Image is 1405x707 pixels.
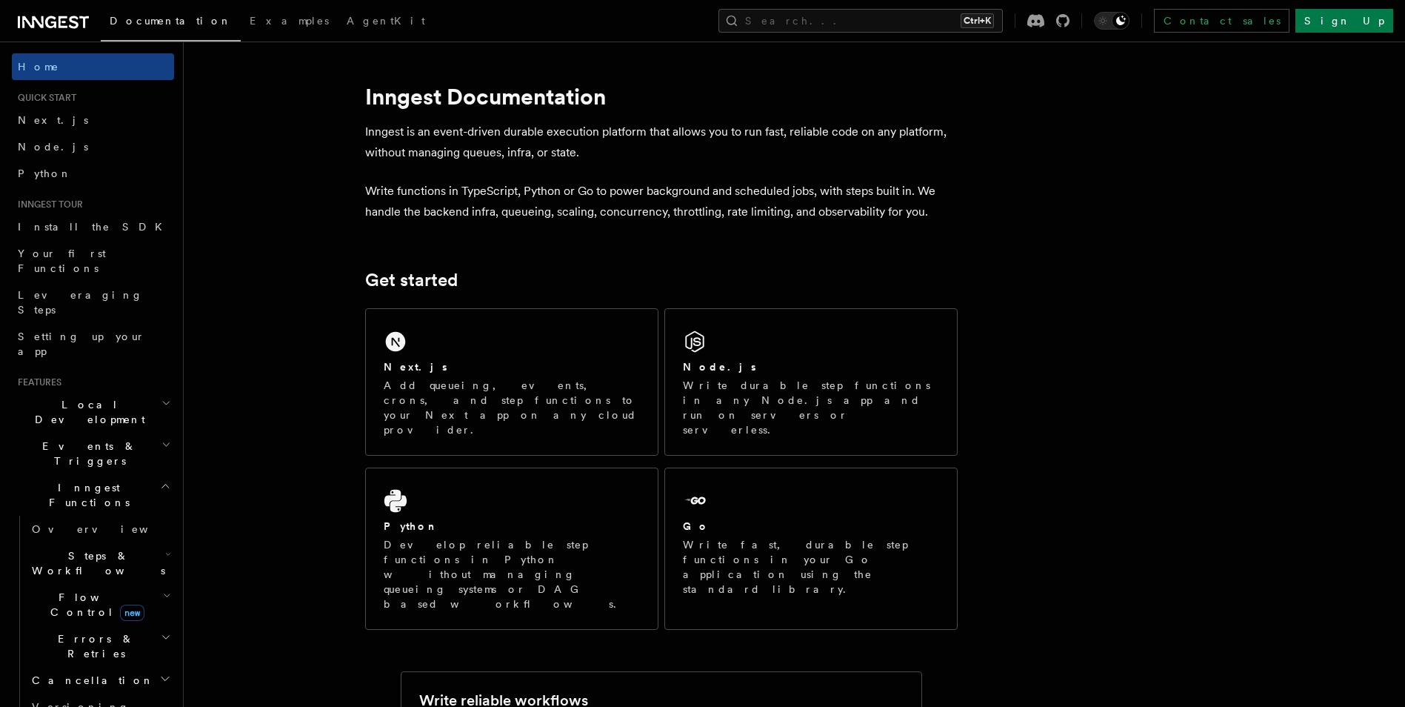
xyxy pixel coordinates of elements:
button: Local Development [12,391,174,433]
h2: Python [384,519,438,534]
p: Write functions in TypeScript, Python or Go to power background and scheduled jobs, with steps bu... [365,181,958,222]
span: Setting up your app [18,331,145,357]
span: Inngest Functions [12,480,160,510]
button: Search...Ctrl+K [718,9,1003,33]
button: Events & Triggers [12,433,174,474]
button: Toggle dark mode [1094,12,1129,30]
h1: Inngest Documentation [365,83,958,110]
span: Examples [250,15,329,27]
a: GoWrite fast, durable step functions in your Go application using the standard library. [664,468,958,630]
a: Overview [26,516,174,542]
span: Your first Functions [18,248,106,274]
h2: Node.js [683,359,756,374]
span: Documentation [110,15,232,27]
span: AgentKit [347,15,425,27]
button: Cancellation [26,667,174,694]
a: Node.js [12,133,174,160]
a: Node.jsWrite durable step functions in any Node.js app and run on servers or serverless. [664,308,958,456]
a: Leveraging Steps [12,282,174,323]
span: Local Development [12,397,161,427]
h2: Go [683,519,710,534]
span: Home [18,59,59,74]
button: Errors & Retries [26,625,174,667]
p: Add queueing, events, crons, and step functions to your Next app on any cloud provider. [384,378,640,437]
a: Sign Up [1295,9,1393,33]
span: new [120,605,144,621]
span: Steps & Workflows [26,548,165,578]
a: Install the SDK [12,213,174,240]
a: Get started [365,270,458,291]
span: Features [12,376,61,388]
a: Next.js [12,107,174,133]
button: Steps & Workflows [26,542,174,584]
p: Inngest is an event-driven durable execution platform that allows you to run fast, reliable code ... [365,122,958,163]
span: Inngest tour [12,199,83,210]
kbd: Ctrl+K [961,13,994,28]
a: Next.jsAdd queueing, events, crons, and step functions to your Next app on any cloud provider. [365,308,658,456]
a: Home [12,53,174,80]
a: PythonDevelop reliable step functions in Python without managing queueing systems or DAG based wo... [365,468,658,630]
a: Contact sales [1154,9,1289,33]
span: Quick start [12,92,76,104]
a: Examples [241,4,338,40]
p: Write durable step functions in any Node.js app and run on servers or serverless. [683,378,939,437]
span: Cancellation [26,673,154,688]
span: Flow Control [26,590,163,620]
button: Inngest Functions [12,474,174,516]
a: Python [12,160,174,187]
span: Install the SDK [18,221,171,233]
a: Your first Functions [12,240,174,282]
button: Flow Controlnew [26,584,174,625]
span: Node.js [18,141,88,153]
span: Events & Triggers [12,439,161,468]
a: Setting up your app [12,323,174,365]
a: Documentation [101,4,241,42]
span: Next.js [18,114,88,126]
span: Overview [32,523,184,535]
span: Errors & Retries [26,631,161,661]
span: Python [18,167,72,179]
a: AgentKit [338,4,434,40]
p: Develop reliable step functions in Python without managing queueing systems or DAG based workflows. [384,537,640,611]
span: Leveraging Steps [18,289,143,316]
p: Write fast, durable step functions in your Go application using the standard library. [683,537,939,597]
h2: Next.js [384,359,447,374]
